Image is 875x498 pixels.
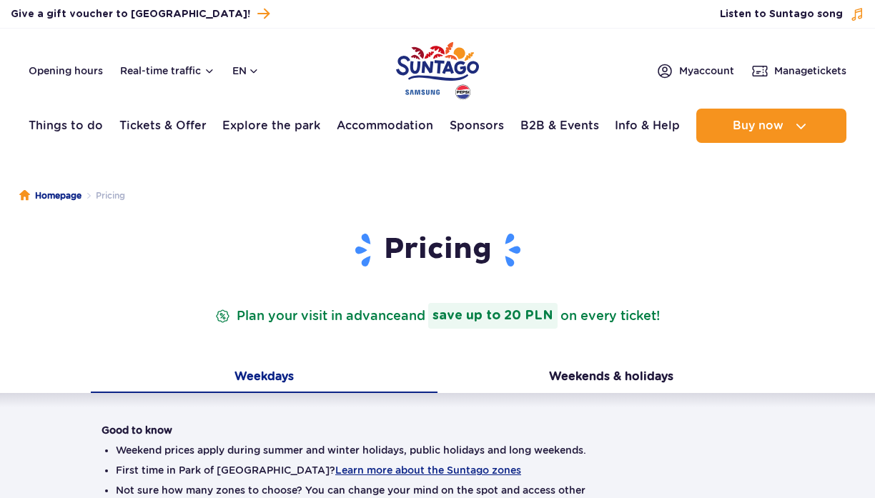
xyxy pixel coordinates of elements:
[29,109,103,143] a: Things to do
[232,64,259,78] button: en
[450,109,504,143] a: Sponsors
[774,64,846,78] span: Manage tickets
[116,443,759,457] li: Weekend prices apply during summer and winter holidays, public holidays and long weekends.
[212,303,663,329] p: Plan your visit in advance on every ticket!
[720,7,843,21] span: Listen to Suntago song
[679,64,734,78] span: My account
[520,109,599,143] a: B2B & Events
[751,62,846,79] a: Managetickets
[116,463,759,477] li: First time in Park of [GEOGRAPHIC_DATA]?
[396,36,479,101] a: Park of Poland
[11,7,250,21] span: Give a gift voucher to [GEOGRAPHIC_DATA]!
[615,109,680,143] a: Info & Help
[337,109,433,143] a: Accommodation
[11,4,270,24] a: Give a gift voucher to [GEOGRAPHIC_DATA]!
[102,424,172,436] strong: Good to know
[696,109,846,143] button: Buy now
[29,64,103,78] a: Opening hours
[102,231,773,269] h1: Pricing
[222,109,320,143] a: Explore the park
[120,65,215,76] button: Real-time traffic
[119,109,207,143] a: Tickets & Offer
[720,7,864,21] button: Listen to Suntago song
[733,119,783,132] span: Buy now
[19,189,81,203] a: Homepage
[91,363,437,393] button: Weekdays
[81,189,125,203] li: Pricing
[428,303,558,329] strong: save up to 20 PLN
[656,62,734,79] a: Myaccount
[437,363,784,393] button: Weekends & holidays
[335,464,521,476] button: Learn more about the Suntago zones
